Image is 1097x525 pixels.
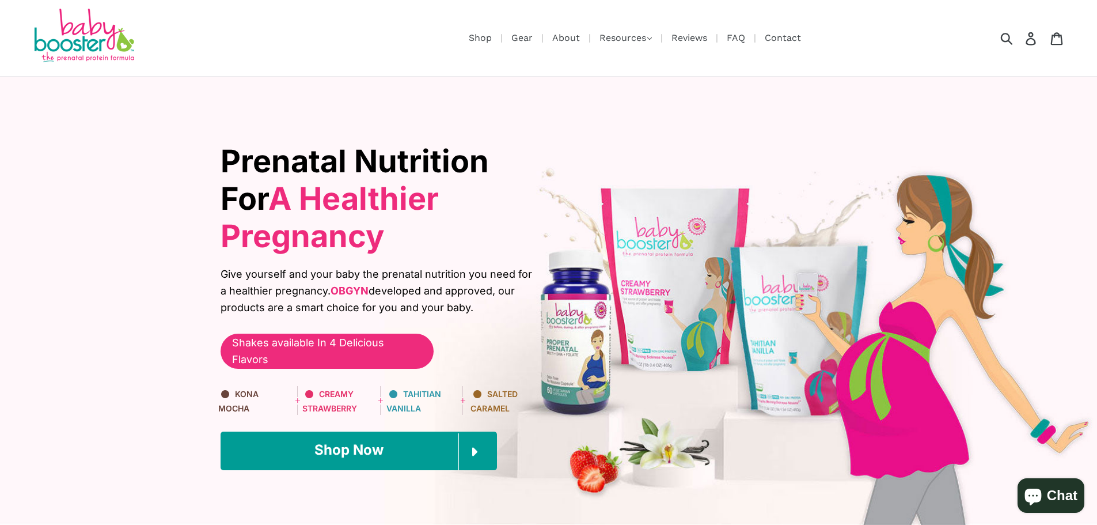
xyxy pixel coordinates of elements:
input: Search [1004,25,1036,51]
span: Creamy Strawberry [302,389,357,413]
button: Resources [594,29,658,47]
img: Baby Booster Prenatal Protein Supplements [32,9,135,65]
span: Shakes available In 4 Delicious Flavors [232,335,422,368]
span: Prenatal Nutrition For [221,142,489,255]
span: A Healthier Pregnancy [221,180,439,255]
a: FAQ [721,31,751,45]
b: OBGYN [331,285,369,297]
a: Shop Now [221,432,497,470]
a: Contact [759,31,807,45]
inbox-online-store-chat: Shopify online store chat [1014,478,1088,516]
span: Tahitian Vanilla [386,389,441,413]
span: Give yourself and your baby the prenatal nutrition you need for a healthier pregnancy. developed ... [221,266,540,316]
span: Shop Now [314,441,384,458]
a: Shop [463,31,498,45]
span: Salted Caramel [470,389,518,413]
span: KONA Mocha [218,389,259,413]
a: About [546,31,586,45]
a: Gear [506,31,538,45]
a: Reviews [666,31,713,45]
